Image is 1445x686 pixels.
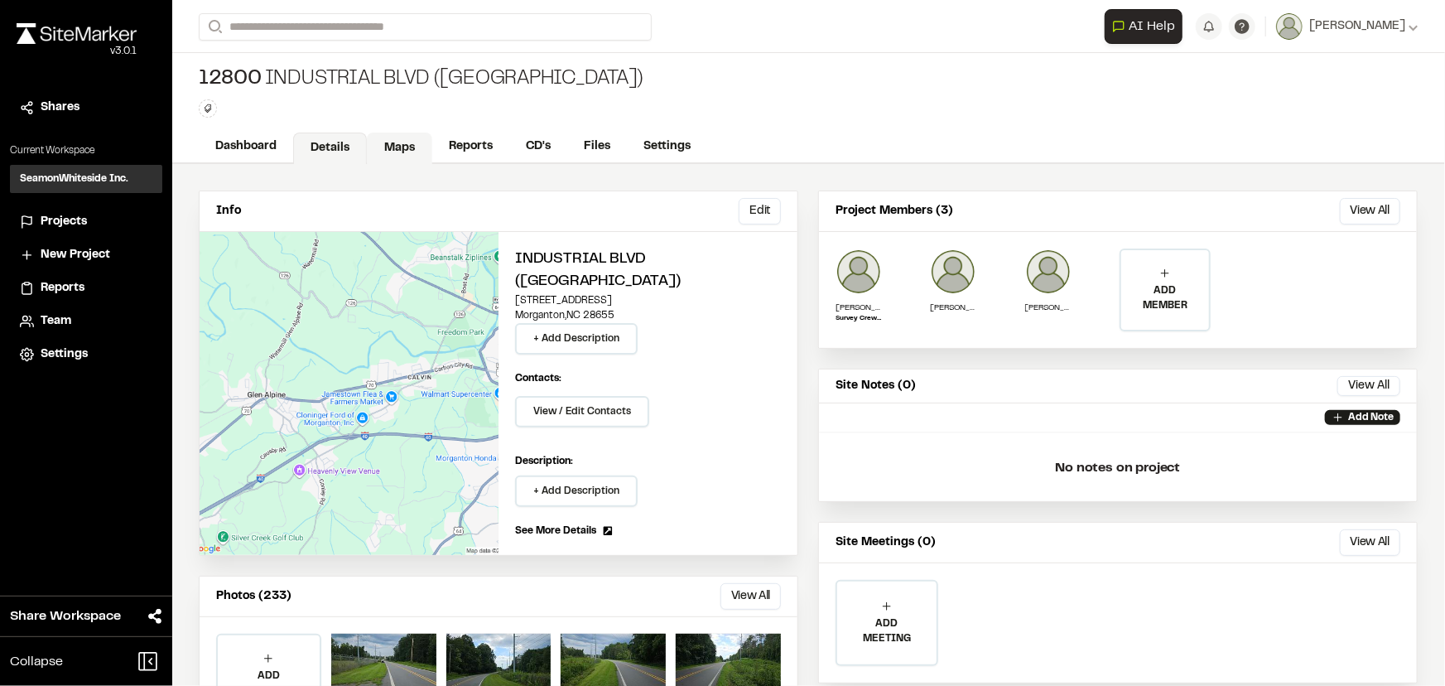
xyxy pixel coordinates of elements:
p: [PERSON_NAME] [836,302,882,314]
button: View All [720,583,781,610]
p: Project Members (3) [836,202,953,220]
button: + Add Description [515,323,638,355]
p: Add Note [1348,410,1394,425]
div: Oh geez...please don't... [17,44,137,59]
p: Morganton , NC 28655 [515,308,781,323]
span: Collapse [10,652,63,672]
span: Share Workspace [10,606,121,626]
p: Site Notes (0) [836,377,916,395]
p: Current Workspace [10,143,162,158]
p: Description: [515,454,781,469]
img: Morgan Beumee [836,249,882,295]
span: New Project [41,246,110,264]
div: Open AI Assistant [1105,9,1189,44]
a: Shares [20,99,152,117]
a: Team [20,312,152,331]
div: Industrial Blvd ([GEOGRAPHIC_DATA]) [199,66,643,93]
img: Ben Brumlow [1025,249,1072,295]
span: Projects [41,213,87,231]
span: Reports [41,279,84,297]
button: Edit [739,198,781,225]
button: [PERSON_NAME] [1276,13,1419,40]
p: Contacts: [515,371,561,386]
img: rebrand.png [17,23,137,44]
p: [PERSON_NAME] [1025,302,1072,314]
a: Reports [20,279,152,297]
a: Maps [367,133,432,164]
a: New Project [20,246,152,264]
a: Settings [20,345,152,364]
img: User [1276,13,1303,40]
a: Reports [432,131,509,162]
span: 12800 [199,66,262,93]
button: View All [1340,529,1400,556]
p: [STREET_ADDRESS] [515,293,781,308]
span: [PERSON_NAME] [1309,17,1405,36]
button: View / Edit Contacts [515,396,649,428]
a: Settings [627,131,707,162]
p: [PERSON_NAME] [930,302,976,314]
button: View All [1340,198,1400,225]
img: Riley Bowden [930,249,976,295]
p: Info [216,202,241,220]
p: Photos (233) [216,587,291,606]
p: Survey Crew Chief [836,314,882,324]
span: Settings [41,345,88,364]
a: Projects [20,213,152,231]
button: View All [1337,376,1400,396]
a: Files [567,131,627,162]
span: Shares [41,99,79,117]
span: See More Details [515,524,596,539]
button: Search [199,13,229,41]
p: ADD MEMBER [1121,283,1209,313]
h3: SeamonWhiteside Inc. [20,171,128,186]
a: CD's [509,131,567,162]
span: AI Help [1129,17,1175,36]
p: Site Meetings (0) [836,534,936,552]
span: Team [41,312,71,331]
button: Edit Tags [199,99,217,118]
button: + Add Description [515,476,638,507]
p: ADD MEETING [837,616,937,646]
button: Open AI Assistant [1105,9,1182,44]
h2: Industrial Blvd ([GEOGRAPHIC_DATA]) [515,249,781,293]
a: Dashboard [199,131,293,162]
p: No notes on project [832,442,1404,495]
a: Details [293,133,367,164]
